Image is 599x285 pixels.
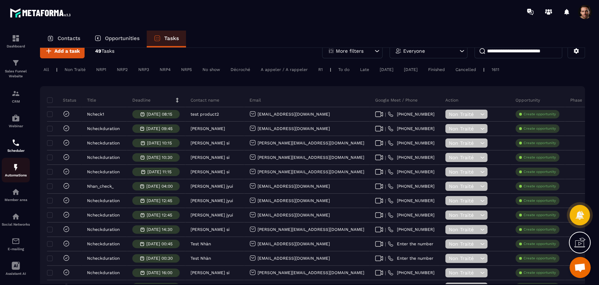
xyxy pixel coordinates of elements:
p: | [56,67,58,72]
p: 49 [95,48,114,54]
p: [PERSON_NAME] jyui [191,184,233,189]
span: | [385,169,386,175]
span: Non Traité [449,270,478,276]
span: | [385,184,386,189]
p: [DATE] 10:15 [147,141,172,145]
p: Create opportunity [524,155,556,160]
a: [PHONE_NUMBER] [388,198,434,203]
img: automations [12,114,20,122]
div: NRP3 [135,65,153,74]
p: Ncheckduration [87,198,120,203]
div: NRP1 [93,65,110,74]
p: [DATE] 08:15 [147,112,172,117]
p: Create opportunity [524,270,556,275]
p: [PERSON_NAME] si [191,169,229,174]
span: | [385,198,386,203]
p: Ncheckduration [87,126,120,131]
p: [DATE] 12:45 [147,198,172,203]
p: Create opportunity [524,227,556,232]
p: Social Networks [2,222,30,226]
p: Create opportunity [524,169,556,174]
a: [PHONE_NUMBER] [388,183,434,189]
span: | [385,126,386,131]
p: Deadline [132,97,151,103]
div: NRP2 [113,65,131,74]
span: | [385,213,386,218]
a: automationsautomationsAutomations [2,158,30,182]
span: Non Traité [449,198,478,203]
img: scheduler [12,138,20,147]
a: [PHONE_NUMBER] [388,169,434,175]
a: formationformationSales Funnel Website [2,53,30,84]
p: E-mailing [2,247,30,251]
div: Mở cuộc trò chuyện [570,257,591,278]
span: | [385,112,386,117]
p: Opportunity [515,97,540,103]
img: formation [12,89,20,98]
img: social-network [12,212,20,221]
a: formationformationDashboard [2,29,30,53]
button: Add a task [40,44,85,58]
a: [PHONE_NUMBER] [388,140,434,146]
p: [PERSON_NAME] [191,126,225,131]
p: [DATE] 14:30 [147,227,172,232]
p: Ncheckduration [87,213,120,218]
p: Create opportunity [524,198,556,203]
span: | [385,141,386,146]
p: Status [49,97,76,103]
a: Assistant AI [2,256,30,281]
p: Tasks [164,35,179,41]
div: Finished [425,65,448,74]
a: [PHONE_NUMBER] [388,126,434,131]
p: Everyone [403,48,425,53]
a: [PHONE_NUMBER] [388,270,434,276]
a: Opportunities [87,31,147,47]
p: Ncheckduration [87,227,120,232]
div: [DATE] [376,65,397,74]
p: [PERSON_NAME] si [191,270,229,275]
p: Phase [570,97,582,103]
p: Create opportunity [524,241,556,246]
div: Décroché [227,65,254,74]
p: Ncheckduration [87,241,120,246]
p: Opportunities [105,35,140,41]
span: Non Traité [449,212,478,218]
p: Create opportunity [524,112,556,117]
p: Ncheckduration [87,169,120,174]
a: social-networksocial-networkSocial Networks [2,207,30,232]
p: Google Meet / Phone [375,97,418,103]
div: NRP4 [156,65,174,74]
div: Cancelled [452,65,480,74]
a: [PHONE_NUMBER] [388,227,434,232]
p: [DATE] 11:15 [147,169,172,174]
p: [PERSON_NAME] si [191,227,229,232]
a: formationformationCRM [2,84,30,109]
p: Title [87,97,96,103]
p: [DATE] 00:45 [146,241,173,246]
span: Non Traité [449,255,478,261]
p: [PERSON_NAME] jyui [191,198,233,203]
p: | [330,67,331,72]
p: [DATE] 10:30 [147,155,172,160]
p: Nhan_check_ [87,184,114,189]
span: | [385,227,386,232]
p: Webinar [2,124,30,128]
p: Ncheckduration [87,270,120,275]
p: Create opportunity [524,141,556,145]
a: [PHONE_NUMBER] [388,155,434,160]
div: [DATE] [400,65,421,74]
span: Non Traité [449,169,478,175]
p: Create opportunity [524,256,556,261]
span: | [385,256,386,261]
div: No show [199,65,224,74]
img: logo [10,6,73,19]
p: test product2 [191,112,219,117]
div: R1 [315,65,326,74]
p: Ncheck1 [87,112,104,117]
span: Non Traité [449,155,478,160]
a: Contacts [40,31,87,47]
span: Non Traité [449,140,478,146]
p: [DATE] 16:00 [147,270,172,275]
p: Scheduler [2,149,30,153]
p: Create opportunity [524,213,556,218]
